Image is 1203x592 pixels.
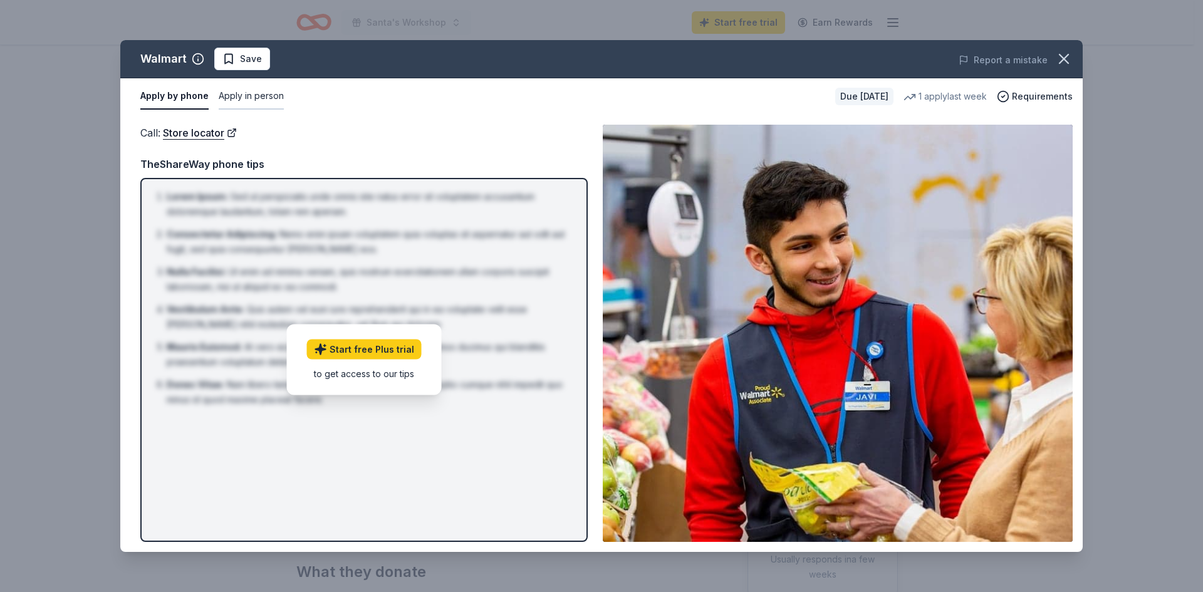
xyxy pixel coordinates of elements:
[167,379,224,390] span: Donec Vitae :
[167,266,226,277] span: Nulla Facilisi :
[167,229,277,239] span: Consectetur Adipiscing :
[140,49,187,69] div: Walmart
[603,125,1073,542] img: Image for Walmart
[140,156,588,172] div: TheShareWay phone tips
[1012,89,1073,104] span: Requirements
[167,377,569,407] li: Nam libero tempore, cum soluta nobis est eligendi optio cumque nihil impedit quo minus id quod ma...
[163,125,237,141] a: Store locator
[167,304,244,314] span: Vestibulum Ante :
[167,189,569,219] li: Sed ut perspiciatis unde omnis iste natus error sit voluptatem accusantium doloremque laudantium,...
[167,264,569,294] li: Ut enim ad minima veniam, quis nostrum exercitationem ullam corporis suscipit laboriosam, nisi ut...
[307,367,422,380] div: to get access to our tips
[167,191,228,202] span: Lorem Ipsum :
[214,48,270,70] button: Save
[835,88,893,105] div: Due [DATE]
[140,83,209,110] button: Apply by phone
[904,89,987,104] div: 1 apply last week
[307,340,422,360] a: Start free Plus trial
[959,53,1048,68] button: Report a mistake
[997,89,1073,104] button: Requirements
[140,125,588,141] div: Call :
[167,341,242,352] span: Mauris Euismod :
[240,51,262,66] span: Save
[219,83,284,110] button: Apply in person
[167,302,569,332] li: Quis autem vel eum iure reprehenderit qui in ea voluptate velit esse [PERSON_NAME] nihil molestia...
[167,227,569,257] li: Nemo enim ipsam voluptatem quia voluptas sit aspernatur aut odit aut fugit, sed quia consequuntur...
[167,340,569,370] li: At vero eos et accusamus et iusto odio dignissimos ducimus qui blanditiis praesentium voluptatum ...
